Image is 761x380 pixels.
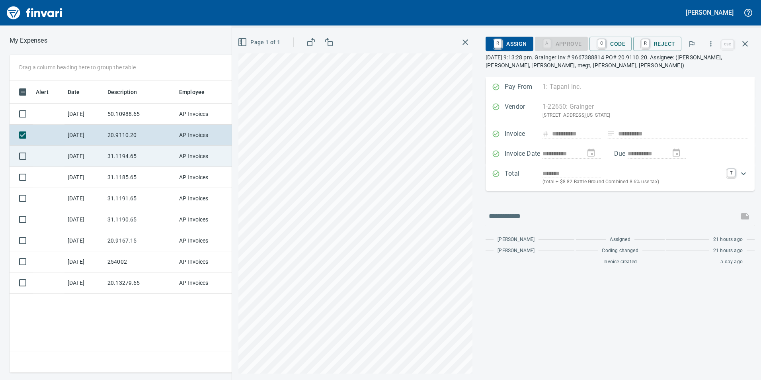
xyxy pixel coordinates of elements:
[492,37,527,51] span: Assign
[535,40,588,47] div: Coding Required
[64,188,104,209] td: [DATE]
[36,87,49,97] span: Alert
[598,39,605,48] a: C
[236,35,283,50] button: Page 1 of 1
[486,53,755,69] p: [DATE] 9:13:28 pm. Grainger Inv # 9667388814 PO# 20.9110.20. Assignee: ([PERSON_NAME], [PERSON_NA...
[64,230,104,251] td: [DATE]
[176,167,236,188] td: AP Invoices
[686,8,734,17] h5: [PERSON_NAME]
[494,39,501,48] a: R
[542,178,722,186] p: (total + $8.82 Battle Ground Combined 8.6% use tax)
[505,169,542,186] p: Total
[610,236,630,244] span: Assigned
[596,37,625,51] span: Code
[107,87,148,97] span: Description
[36,87,59,97] span: Alert
[10,36,47,45] p: My Expenses
[179,87,205,97] span: Employee
[176,146,236,167] td: AP Invoices
[179,87,215,97] span: Employee
[642,39,649,48] a: R
[722,40,734,49] a: esc
[176,125,236,146] td: AP Invoices
[702,35,720,53] button: More
[64,251,104,272] td: [DATE]
[64,209,104,230] td: [DATE]
[104,251,176,272] td: 254002
[713,236,743,244] span: 21 hours ago
[176,230,236,251] td: AP Invoices
[176,251,236,272] td: AP Invoices
[19,63,136,71] p: Drag a column heading here to group the table
[727,169,735,177] a: T
[64,167,104,188] td: [DATE]
[104,209,176,230] td: 31.1190.65
[683,35,701,53] button: Flag
[720,258,743,266] span: a day ago
[720,34,755,53] span: Close invoice
[64,146,104,167] td: [DATE]
[104,167,176,188] td: 31.1185.65
[104,125,176,146] td: 20.9110.20
[498,236,535,244] span: [PERSON_NAME]
[498,247,535,255] span: [PERSON_NAME]
[486,164,755,191] div: Expand
[68,87,80,97] span: Date
[10,36,47,45] nav: breadcrumb
[602,247,638,255] span: Coding changed
[104,146,176,167] td: 31.1194.65
[486,37,533,51] button: RAssign
[104,188,176,209] td: 31.1191.65
[68,87,90,97] span: Date
[239,37,280,47] span: Page 1 of 1
[713,247,743,255] span: 21 hours ago
[633,37,681,51] button: RReject
[640,37,675,51] span: Reject
[736,207,755,226] span: This records your message into the invoice and notifies anyone mentioned
[176,104,236,125] td: AP Invoices
[104,230,176,251] td: 20.9167.15
[176,188,236,209] td: AP Invoices
[176,209,236,230] td: AP Invoices
[104,104,176,125] td: 50.10988.65
[684,6,736,19] button: [PERSON_NAME]
[104,272,176,294] td: 20.13279.65
[5,3,64,22] img: Finvari
[107,87,137,97] span: Description
[589,37,632,51] button: CCode
[64,125,104,146] td: [DATE]
[176,272,236,294] td: AP Invoices
[64,104,104,125] td: [DATE]
[603,258,637,266] span: Invoice created
[64,272,104,294] td: [DATE]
